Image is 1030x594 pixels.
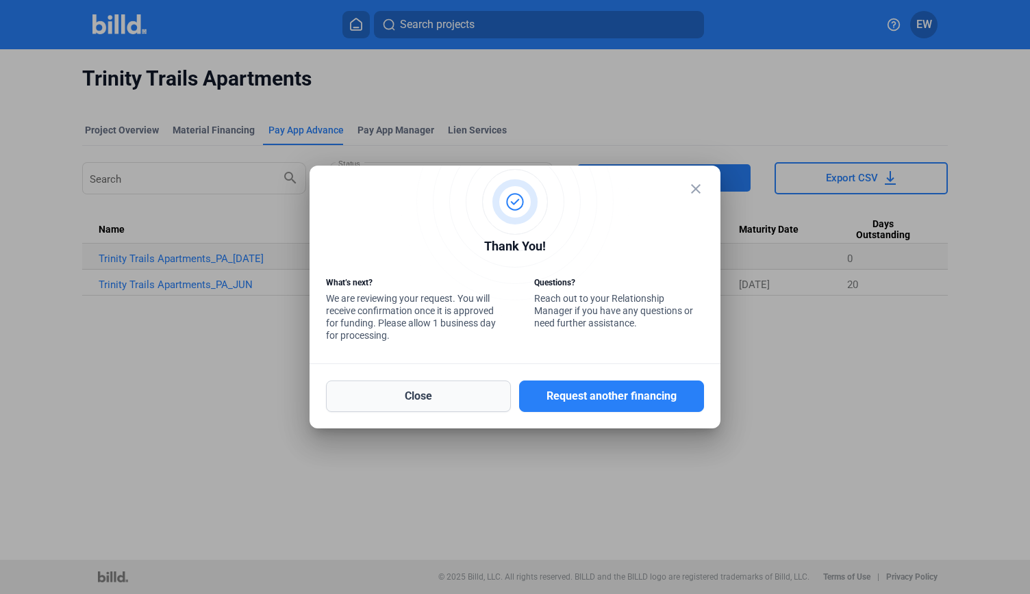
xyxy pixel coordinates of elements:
button: Close [326,380,511,412]
div: Thank You! [326,237,704,259]
div: We are reviewing your request. You will receive confirmation once it is approved for funding. Ple... [326,276,496,345]
mat-icon: close [688,181,704,197]
div: What’s next? [326,276,496,292]
div: Reach out to your Relationship Manager if you have any questions or need further assistance. [534,276,704,333]
div: Questions? [534,276,704,292]
button: Request another financing [519,380,704,412]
